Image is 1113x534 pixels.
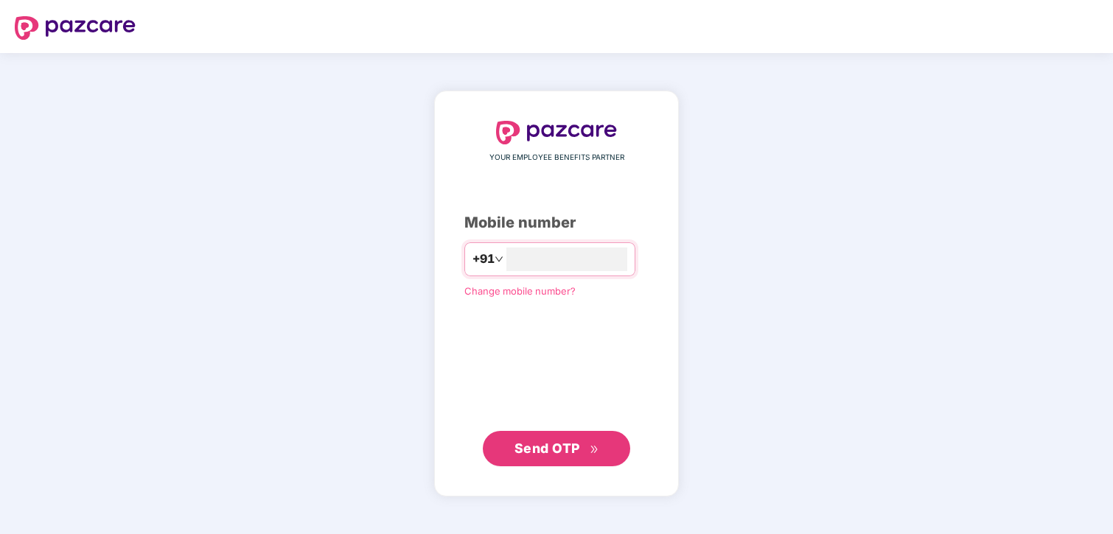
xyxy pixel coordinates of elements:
[483,431,630,466] button: Send OTPdouble-right
[496,121,617,144] img: logo
[15,16,136,40] img: logo
[514,440,580,456] span: Send OTP
[464,211,649,234] div: Mobile number
[495,255,503,264] span: down
[464,285,576,297] a: Change mobile number?
[590,445,599,454] span: double-right
[489,152,624,164] span: YOUR EMPLOYEE BENEFITS PARTNER
[472,250,495,268] span: +91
